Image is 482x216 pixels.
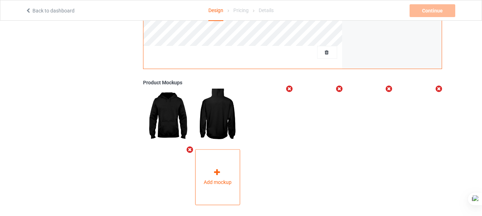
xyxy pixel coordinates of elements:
[385,85,394,93] i: Remove mockup
[335,85,344,93] i: Remove mockup
[208,0,223,21] div: Design
[146,89,190,144] img: regular.jpg
[259,0,274,20] div: Details
[25,8,75,14] a: Back to dashboard
[195,89,240,144] img: regular.jpg
[143,79,442,86] div: Product Mockups
[233,0,249,20] div: Pricing
[204,179,232,186] span: Add mockup
[435,85,443,93] i: Remove mockup
[285,85,294,93] i: Remove mockup
[195,149,240,205] div: Add mockup
[185,146,194,153] i: Remove mockup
